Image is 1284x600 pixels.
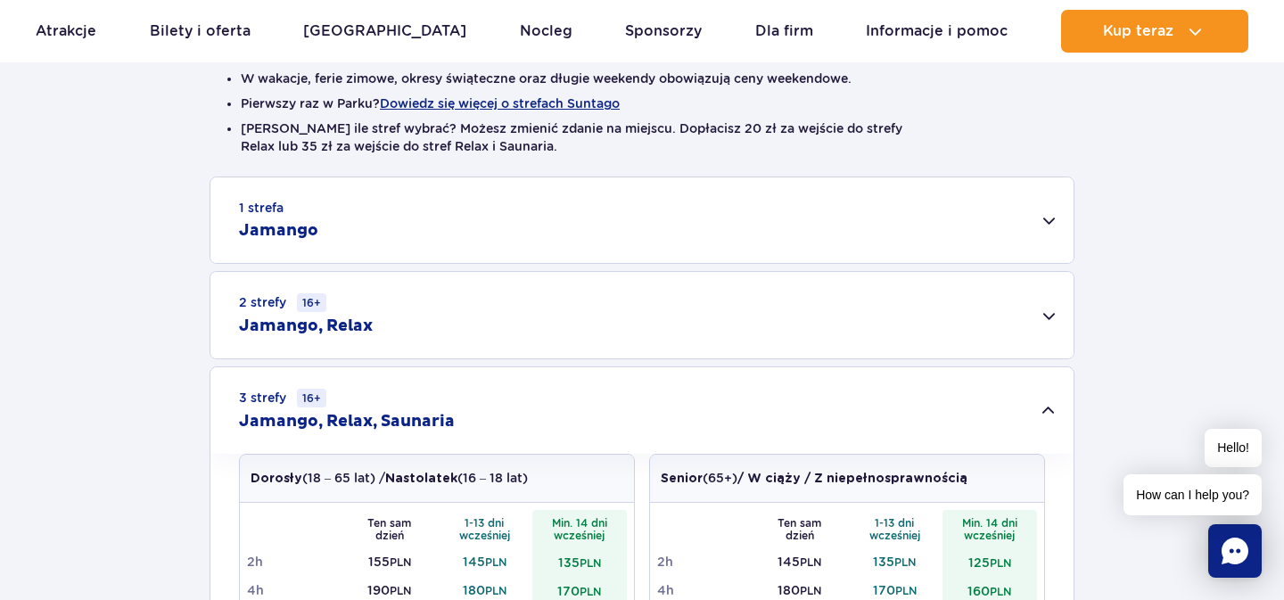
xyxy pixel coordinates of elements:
td: 135 [532,547,628,576]
th: Ten sam dzień [342,510,438,547]
th: 1-13 dni wcześniej [847,510,942,547]
div: Chat [1208,524,1262,578]
small: PLN [485,555,506,569]
td: 145 [437,547,532,576]
td: 2h [657,547,753,576]
h2: Jamango, Relax, Saunaria [239,411,455,432]
small: PLN [894,555,916,569]
strong: Dorosły [251,473,302,485]
li: Pierwszy raz w Parku? [241,95,1043,112]
small: 2 strefy [239,293,326,312]
p: (18 – 65 lat) / (16 – 18 lat) [251,469,528,488]
a: [GEOGRAPHIC_DATA] [303,10,466,53]
span: How can I help you? [1123,474,1262,515]
h2: Jamango [239,220,318,242]
th: Min. 14 dni wcześniej [942,510,1038,547]
small: 3 strefy [239,389,326,407]
td: 155 [342,547,438,576]
a: Dla firm [755,10,813,53]
button: Kup teraz [1061,10,1248,53]
small: PLN [990,585,1011,598]
small: PLN [390,555,411,569]
a: Bilety i oferta [150,10,251,53]
a: Nocleg [520,10,572,53]
strong: Senior [661,473,703,485]
a: Atrakcje [36,10,96,53]
td: 125 [942,547,1038,576]
small: PLN [580,556,601,570]
strong: / W ciąży / Z niepełnosprawnością [737,473,967,485]
span: Kup teraz [1103,23,1173,39]
small: PLN [485,584,506,597]
small: PLN [800,584,821,597]
small: 1 strefa [239,199,284,217]
small: 16+ [297,389,326,407]
h2: Jamango, Relax [239,316,373,337]
small: PLN [580,585,601,598]
a: Sponsorzy [625,10,702,53]
button: Dowiedz się więcej o strefach Suntago [380,96,620,111]
small: PLN [895,584,917,597]
th: Min. 14 dni wcześniej [532,510,628,547]
span: Hello! [1205,429,1262,467]
small: 16+ [297,293,326,312]
li: W wakacje, ferie zimowe, okresy świąteczne oraz długie weekendy obowiązują ceny weekendowe. [241,70,1043,87]
li: [PERSON_NAME] ile stref wybrać? Możesz zmienić zdanie na miejscu. Dopłacisz 20 zł za wejście do s... [241,119,1043,155]
small: PLN [800,555,821,569]
th: Ten sam dzień [753,510,848,547]
strong: Nastolatek [385,473,457,485]
td: 145 [753,547,848,576]
p: (65+) [661,469,967,488]
td: 2h [247,547,342,576]
small: PLN [990,556,1011,570]
a: Informacje i pomoc [866,10,1008,53]
th: 1-13 dni wcześniej [437,510,532,547]
small: PLN [390,584,411,597]
td: 135 [847,547,942,576]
